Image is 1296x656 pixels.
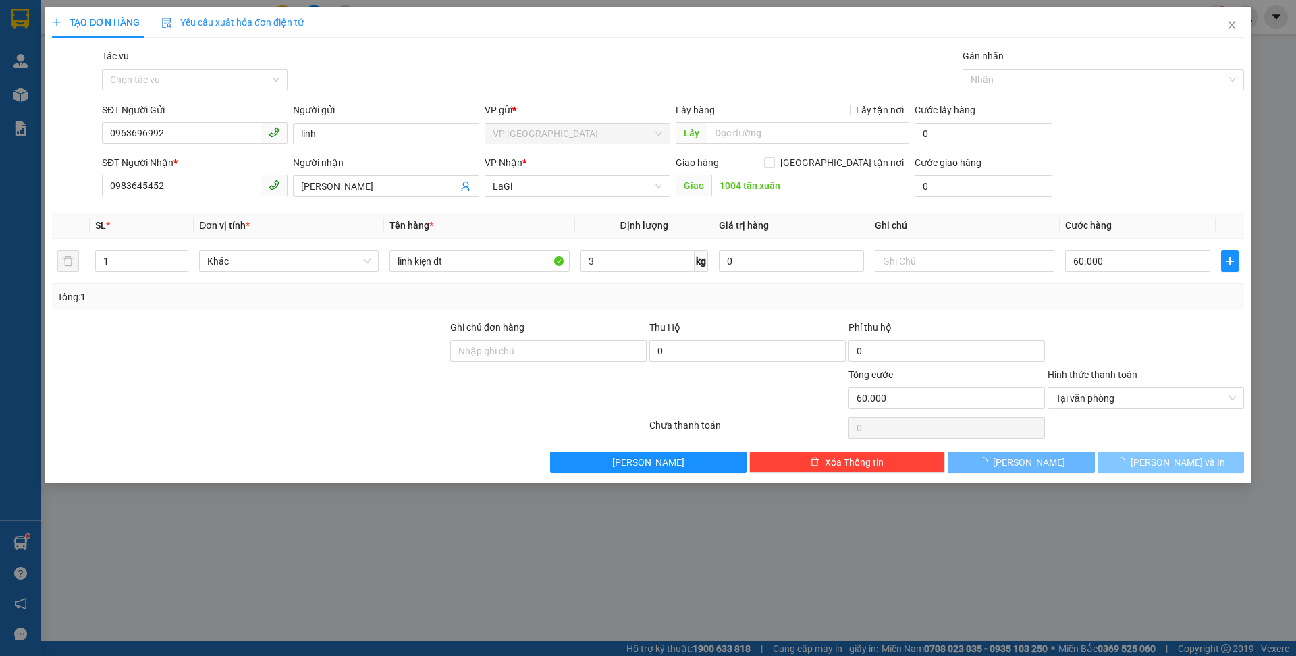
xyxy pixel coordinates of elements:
span: Khác [207,251,371,271]
span: VP Nhận [485,157,522,168]
div: Người nhận [293,155,479,170]
div: Phí thu hộ [848,320,1045,340]
span: Tại văn phòng [1056,388,1236,408]
input: Cước lấy hàng [915,123,1052,144]
span: Thu Hộ [649,322,680,333]
span: loading [978,457,993,466]
span: [PERSON_NAME] [993,455,1065,470]
input: Cước giao hàng [915,175,1052,197]
span: LaGi [493,176,662,196]
span: Xóa Thông tin [825,455,884,470]
button: deleteXóa Thông tin [749,452,946,473]
span: Yêu cầu xuất hóa đơn điện tử [161,17,304,28]
span: phone [269,180,279,190]
span: kg [695,250,708,272]
label: Tác vụ [102,51,129,61]
label: Gán nhãn [963,51,1004,61]
span: Lấy hàng [676,105,715,115]
span: Cước hàng [1065,220,1112,231]
span: Đơn vị tính [199,220,250,231]
span: Định lượng [620,220,668,231]
input: Ghi chú đơn hàng [450,340,647,362]
strong: Nhà xe Mỹ Loan [5,5,67,43]
input: Ghi Chú [875,250,1054,272]
span: VP Thủ Đức [493,124,662,144]
label: Ghi chú đơn hàng [450,322,524,333]
button: [PERSON_NAME] [550,452,747,473]
span: phone [269,127,279,138]
span: Tổng cước [848,369,893,380]
label: Cước giao hàng [915,157,981,168]
input: Dọc đường [711,175,909,196]
img: icon [161,18,172,28]
input: Dọc đường [707,122,909,144]
span: 0968278298 [5,88,66,101]
span: 2FW39NG6 [103,24,168,38]
div: Chưa thanh toán [648,418,847,441]
div: SĐT Người Gửi [102,103,288,117]
span: loading [1116,457,1131,466]
span: Tên hàng [389,220,433,231]
span: [PERSON_NAME] và In [1131,455,1225,470]
div: SĐT Người Nhận [102,155,288,170]
span: Lấy [676,122,707,144]
button: [PERSON_NAME] và In [1098,452,1244,473]
label: Hình thức thanh toán [1048,369,1137,380]
div: VP gửi [485,103,670,117]
button: Close [1213,7,1251,45]
input: VD: Bàn, Ghế [389,250,569,272]
th: Ghi chú [869,213,1060,239]
div: Tổng: 1 [57,290,500,304]
span: close [1226,20,1237,30]
span: Giao [676,175,711,196]
input: 0 [719,250,864,272]
span: Giá trị hàng [719,220,769,231]
span: delete [810,457,819,468]
button: plus [1221,250,1239,272]
span: Giao hàng [676,157,719,168]
span: 33 Bác Ái, P Phước Hội, TX Lagi [5,47,63,86]
span: TẠO ĐƠN HÀNG [52,17,140,28]
button: [PERSON_NAME] [948,452,1094,473]
span: SL [95,220,106,231]
span: Lấy tận nơi [850,103,909,117]
span: plus [52,18,61,27]
span: [GEOGRAPHIC_DATA] tận nơi [775,155,909,170]
div: Người gửi [293,103,479,117]
span: plus [1222,256,1238,267]
span: [PERSON_NAME] [612,455,684,470]
span: user-add [460,181,471,192]
button: delete [57,250,79,272]
label: Cước lấy hàng [915,105,975,115]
